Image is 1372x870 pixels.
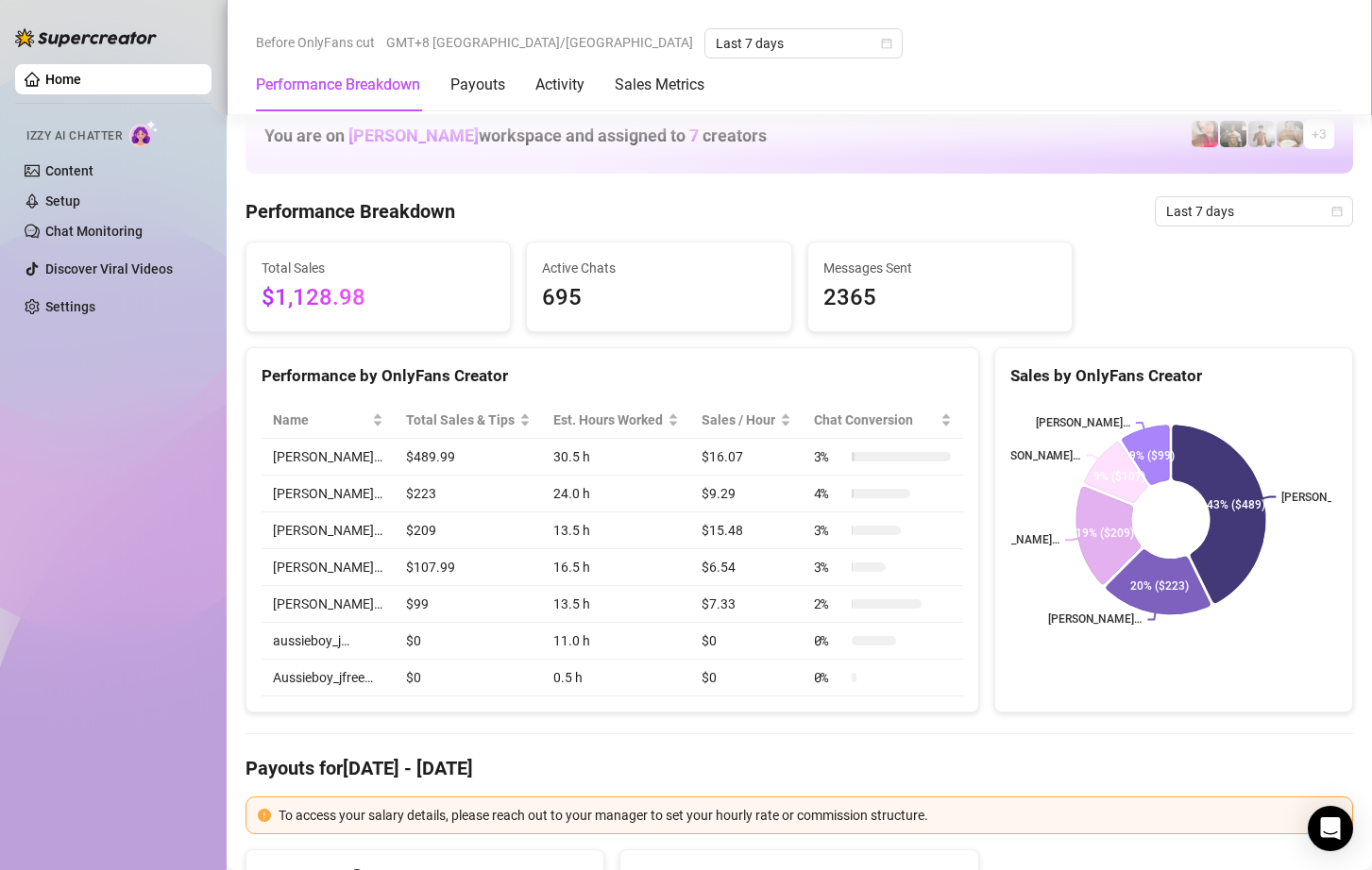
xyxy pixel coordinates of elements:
span: Total Sales & Tips [406,410,516,430]
span: 7 [689,125,699,145]
td: $223 [395,476,542,512]
img: Aussieboy_jfree [1277,121,1303,147]
td: $0 [690,660,803,696]
text: [PERSON_NAME]… [1047,613,1142,627]
td: $9.29 [690,476,803,512]
a: Content [45,163,93,178]
td: $0 [395,660,542,696]
text: [PERSON_NAME]… [986,449,1080,462]
a: Discover Viral Videos [45,261,173,276]
span: Name [273,410,368,430]
th: Total Sales & Tips [395,402,542,439]
span: 0 % [814,630,844,651]
img: Vanessa [1192,121,1218,147]
h4: Performance Breakdown [246,198,455,225]
td: aussieboy_j… [262,623,395,660]
span: 0 % [814,667,844,688]
span: Izzy AI Chatter [26,127,122,145]
a: Home [45,72,81,87]
span: 2 % [814,594,844,614]
span: Last 7 days [1166,197,1342,226]
div: Performance Breakdown [256,74,420,96]
span: calendar [1331,206,1343,217]
a: Chat Monitoring [45,224,143,239]
a: Setup [45,193,80,209]
span: 3 % [814,557,844,577]
div: Activity [535,74,584,96]
td: $16.07 [690,439,803,476]
td: 24.0 h [542,476,690,512]
td: $0 [395,623,542,660]
td: [PERSON_NAME]… [262,439,395,476]
span: + 3 [1312,124,1327,144]
img: logo-BBDzfeDw.svg [15,28,157,47]
td: 13.5 h [542,512,690,549]
div: Sales by OnlyFans Creator [1010,363,1337,389]
td: [PERSON_NAME]… [262,586,395,623]
th: Chat Conversion [803,402,963,439]
td: 30.5 h [542,439,690,476]
div: Payouts [450,74,505,96]
span: calendar [881,38,892,49]
span: exclamation-circle [258,809,271,822]
td: $209 [395,512,542,549]
td: $99 [395,586,542,623]
div: Performance by OnlyFans Creator [262,363,963,389]
span: Messages Sent [823,258,1057,278]
th: Sales / Hour [690,402,803,439]
img: aussieboy_j [1248,121,1275,147]
div: Open Intercom Messenger [1308,806,1353,851]
img: Tony [1220,121,1246,147]
a: Settings [45,299,95,314]
td: [PERSON_NAME]… [262,512,395,549]
td: $0 [690,623,803,660]
div: Sales Metrics [615,74,704,96]
img: AI Chatter [129,120,159,147]
span: $1,128.98 [262,280,495,316]
td: Aussieboy_jfree… [262,660,395,696]
span: GMT+8 [GEOGRAPHIC_DATA]/[GEOGRAPHIC_DATA] [386,28,693,57]
td: 13.5 h [542,586,690,623]
td: $7.33 [690,586,803,623]
span: 3 % [814,446,844,467]
h1: You are on workspace and assigned to creators [264,125,767,146]
td: [PERSON_NAME]… [262,476,395,512]
td: $15.48 [690,512,803,549]
td: 0.5 h [542,660,690,696]
td: $489.99 [395,439,542,476]
div: To access your salary details, please reach out to your manager to set your hourly rate or commis... [279,805,1341,826]
td: 11.0 h [542,623,690,660]
span: 2365 [823,280,1057,316]
span: 4 % [814,483,844,504]
td: 16.5 h [542,549,690,586]
span: 3 % [814,520,844,541]
text: [PERSON_NAME]… [965,534,1059,547]
text: [PERSON_NAME]… [1036,416,1130,429]
span: Last 7 days [716,29,891,58]
th: Name [262,402,395,439]
span: Active Chats [542,258,775,278]
h4: Payouts for [DATE] - [DATE] [246,755,1353,781]
span: [PERSON_NAME] [348,125,479,145]
span: Sales / Hour [702,410,776,430]
span: Before OnlyFans cut [256,28,375,57]
span: Chat Conversion [814,410,937,430]
td: $107.99 [395,549,542,586]
td: [PERSON_NAME]… [262,549,395,586]
div: Est. Hours Worked [553,410,664,430]
span: Total Sales [262,258,495,278]
span: 695 [542,280,775,316]
td: $6.54 [690,549,803,586]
